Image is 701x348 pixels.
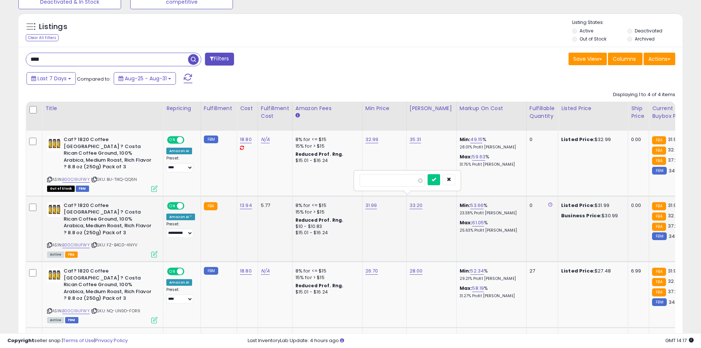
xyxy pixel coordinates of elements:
b: Min: [460,267,471,274]
span: ON [168,203,177,209]
span: All listings that are currently out of stock and unavailable for purchase on Amazon [47,186,75,192]
p: 31.75% Profit [PERSON_NAME] [460,162,521,167]
div: Preset: [166,156,195,172]
small: FBA [652,268,666,276]
small: FBA [204,202,217,210]
span: 34.52 [669,299,682,306]
span: Aug-25 - Aug-31 [125,75,167,82]
div: $15.01 - $16.24 [295,289,357,295]
div: 0 [530,136,552,143]
div: Fulfillment [204,105,234,112]
label: Deactivated [635,28,662,34]
a: 18.80 [240,136,252,143]
button: Columns [608,53,642,65]
div: Displaying 1 to 4 of 4 items [613,91,675,98]
b: Reduced Prof. Rng. [295,217,344,223]
div: % [460,136,521,150]
a: Terms of Use [63,337,94,344]
div: [PERSON_NAME] [410,105,453,112]
a: N/A [261,267,270,275]
div: 15% for > $15 [295,209,357,215]
b: Max: [460,153,472,160]
div: 8% for <= $15 [295,202,357,209]
div: $15.01 - $16.24 [295,230,357,236]
small: FBM [204,136,218,143]
span: 32.99 [668,278,681,285]
div: 0.00 [631,202,643,209]
div: Listed Price [561,105,625,112]
div: 0.00 [631,136,643,143]
small: FBM [652,298,666,306]
a: 59.63 [472,153,485,161]
div: Title [45,105,160,112]
span: ON [168,268,177,275]
span: 34.52 [669,233,682,240]
a: 28.00 [410,267,423,275]
button: Actions [644,53,675,65]
b: Reduced Prof. Rng. [295,282,344,289]
div: Markup on Cost [460,105,523,112]
small: FBM [204,267,218,275]
span: 32.99 [668,212,681,219]
img: 51C0nn1BLrL._SL40_.jpg [47,202,62,217]
b: Caf? 1820 Coffee [GEOGRAPHIC_DATA] ? Costa Rican Coffee Ground, 100% Arabica, Medium Roast, Rich ... [64,136,153,172]
small: FBA [652,278,666,286]
b: Reduced Prof. Rng. [295,151,344,157]
div: $27.48 [561,268,622,274]
div: Fulfillable Quantity [530,105,555,120]
div: Amazon AI [166,279,192,286]
span: 37.21 [668,288,679,295]
div: Amazon AI [166,148,192,154]
span: 2025-09-8 14:17 GMT [665,337,694,344]
span: OFF [183,137,195,143]
p: 31.27% Profit [PERSON_NAME] [460,293,521,299]
div: % [460,219,521,233]
div: 15% for > $15 [295,143,357,150]
b: Listed Price: [561,136,595,143]
b: Listed Price: [561,202,595,209]
button: Save View [569,53,607,65]
span: FBM [76,186,89,192]
div: Ship Price [631,105,646,120]
a: 52.34 [470,267,484,275]
div: 8% for <= $15 [295,136,357,143]
small: FBM [652,232,666,240]
div: % [460,268,521,281]
div: % [460,285,521,299]
small: FBM [652,167,666,175]
div: Last InventoryLab Update: 4 hours ago. [248,337,694,344]
b: Business Price: [561,212,602,219]
b: Max: [460,285,472,292]
b: Max: [460,219,472,226]
div: $30.99 [561,212,622,219]
div: Preset: [166,287,195,304]
label: Archived [635,36,655,42]
div: ASIN: [47,202,157,257]
div: 8% for <= $15 [295,268,357,274]
a: B00CI9UFWY [62,176,90,183]
a: Privacy Policy [95,337,128,344]
div: $31.99 [561,202,622,209]
img: 51C0nn1BLrL._SL40_.jpg [47,268,62,282]
div: 5.77 [261,202,287,209]
span: All listings currently available for purchase on Amazon [47,252,64,258]
div: 6.99 [631,268,643,274]
div: Cost [240,105,255,112]
p: 29.21% Profit [PERSON_NAME] [460,276,521,281]
span: ON [168,137,177,143]
button: Filters [205,53,234,66]
small: FBA [652,212,666,221]
a: 32.99 [365,136,379,143]
button: Aug-25 - Aug-31 [114,72,176,85]
small: FBA [652,223,666,231]
b: Min: [460,202,471,209]
span: 31.99 [668,136,680,143]
span: Columns [613,55,636,63]
th: The percentage added to the cost of goods (COGS) that forms the calculator for Min & Max prices. [456,102,526,131]
span: | SKU: FZ-B4C0-4NYV [91,242,137,248]
a: 53.66 [470,202,484,209]
a: 61.05 [472,219,484,226]
div: Preset: [166,222,195,238]
strong: Copyright [7,337,34,344]
div: ASIN: [47,136,157,191]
